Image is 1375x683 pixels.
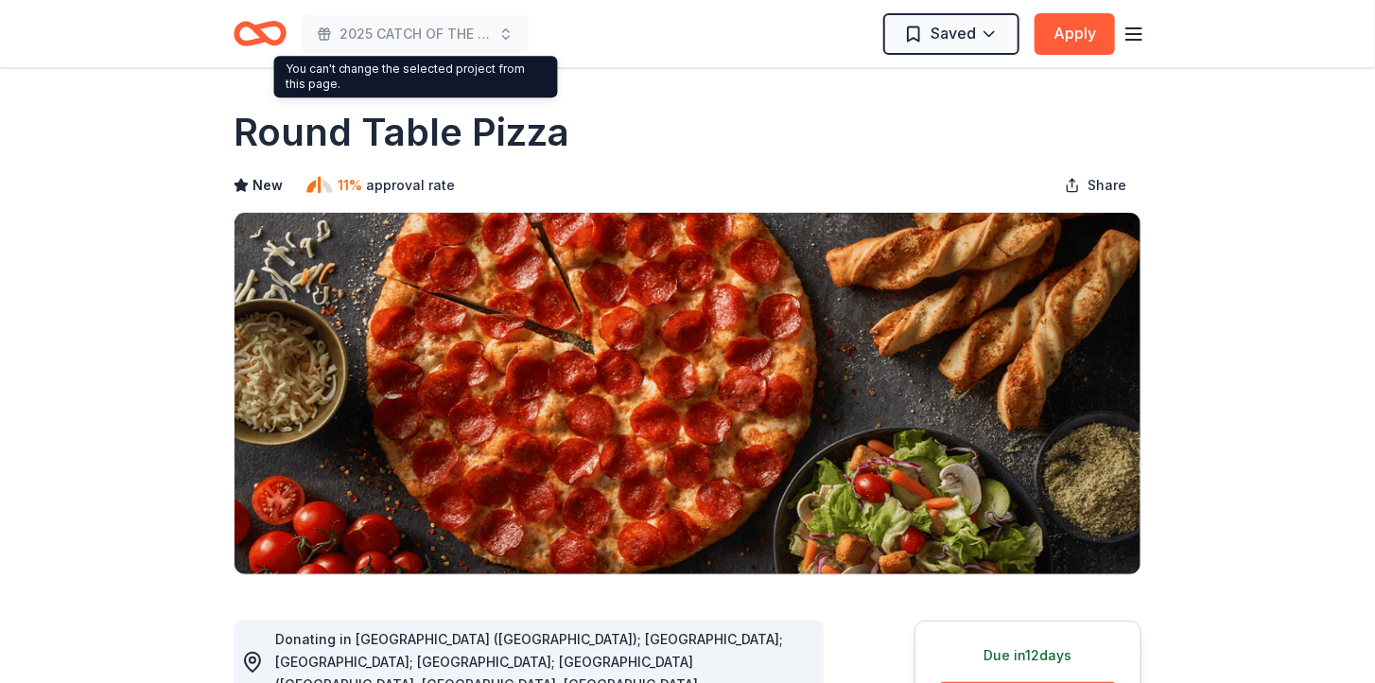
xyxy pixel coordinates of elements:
a: Home [234,11,287,56]
button: Saved [883,13,1019,55]
span: New [252,174,283,197]
button: Apply [1035,13,1115,55]
div: Due in 12 days [938,644,1118,667]
span: Saved [931,21,976,45]
button: Share [1050,166,1141,204]
span: 11% [338,174,362,197]
span: 2025 CATCH OF THE SUMMER ONLINE AUCTION [339,23,491,45]
h1: Round Table Pizza [234,106,569,159]
img: Image for Round Table Pizza [235,213,1140,574]
button: 2025 CATCH OF THE SUMMER ONLINE AUCTION [302,15,529,53]
span: approval rate [366,174,455,197]
div: You can't change the selected project from this page. [274,56,558,97]
span: Share [1088,174,1126,197]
